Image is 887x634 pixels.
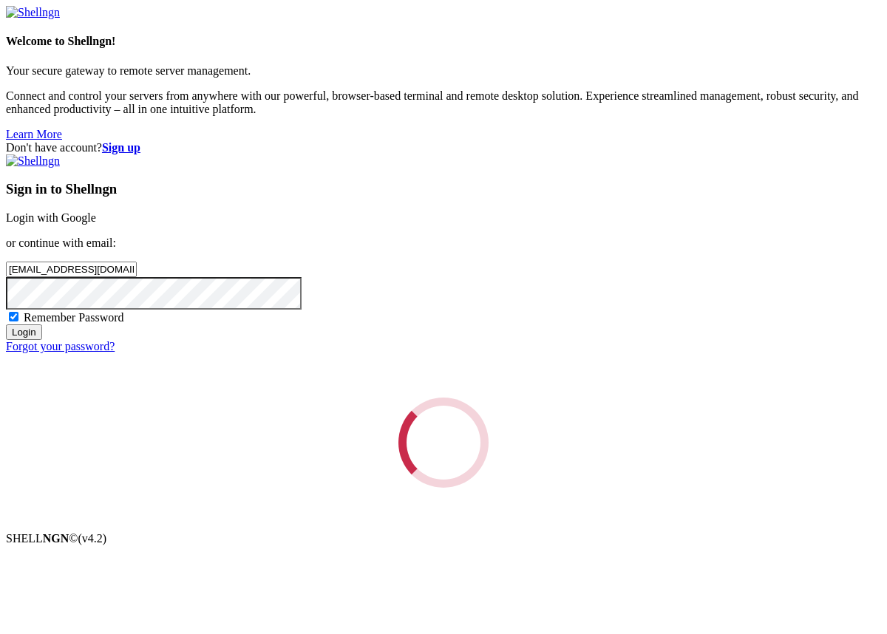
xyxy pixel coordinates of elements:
[24,311,124,324] span: Remember Password
[6,89,881,116] p: Connect and control your servers from anywhere with our powerful, browser-based terminal and remo...
[6,340,115,352] a: Forgot your password?
[6,35,881,48] h4: Welcome to Shellngn!
[6,6,60,19] img: Shellngn
[6,324,42,340] input: Login
[6,141,881,154] div: Don't have account?
[380,379,507,506] div: Loading...
[6,532,106,545] span: SHELL ©
[6,128,62,140] a: Learn More
[43,532,69,545] b: NGN
[6,154,60,168] img: Shellngn
[6,64,881,78] p: Your secure gateway to remote server management.
[6,236,881,250] p: or continue with email:
[6,262,137,277] input: Email address
[6,211,96,224] a: Login with Google
[6,181,881,197] h3: Sign in to Shellngn
[102,141,140,154] a: Sign up
[9,312,18,321] input: Remember Password
[78,532,107,545] span: 4.2.0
